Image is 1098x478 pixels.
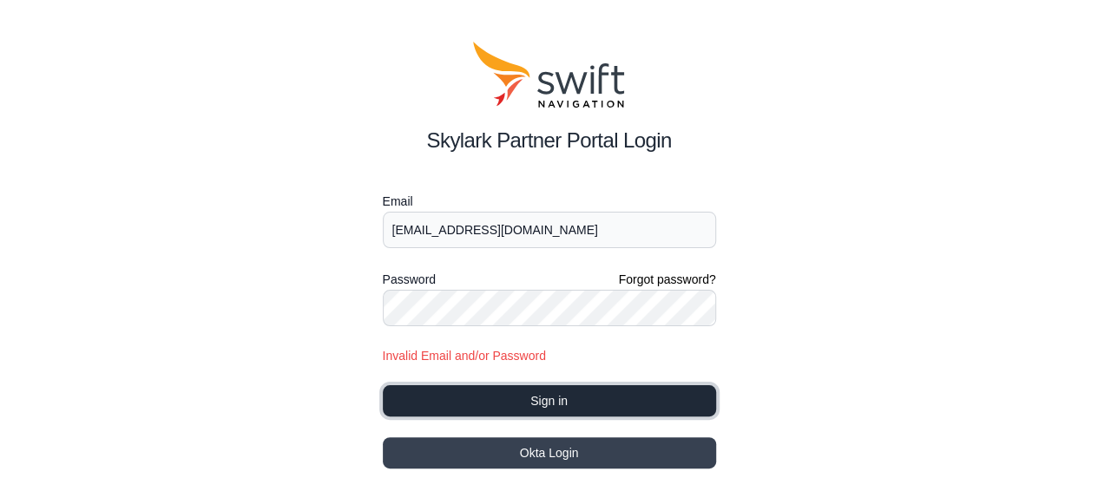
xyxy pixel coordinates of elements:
[383,437,716,468] button: Okta Login
[618,271,715,288] a: Forgot password?
[383,385,716,416] button: Sign in
[383,269,436,290] label: Password
[383,125,716,156] h2: Skylark Partner Portal Login
[383,347,716,364] div: Invalid Email and/or Password
[383,191,716,212] label: Email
